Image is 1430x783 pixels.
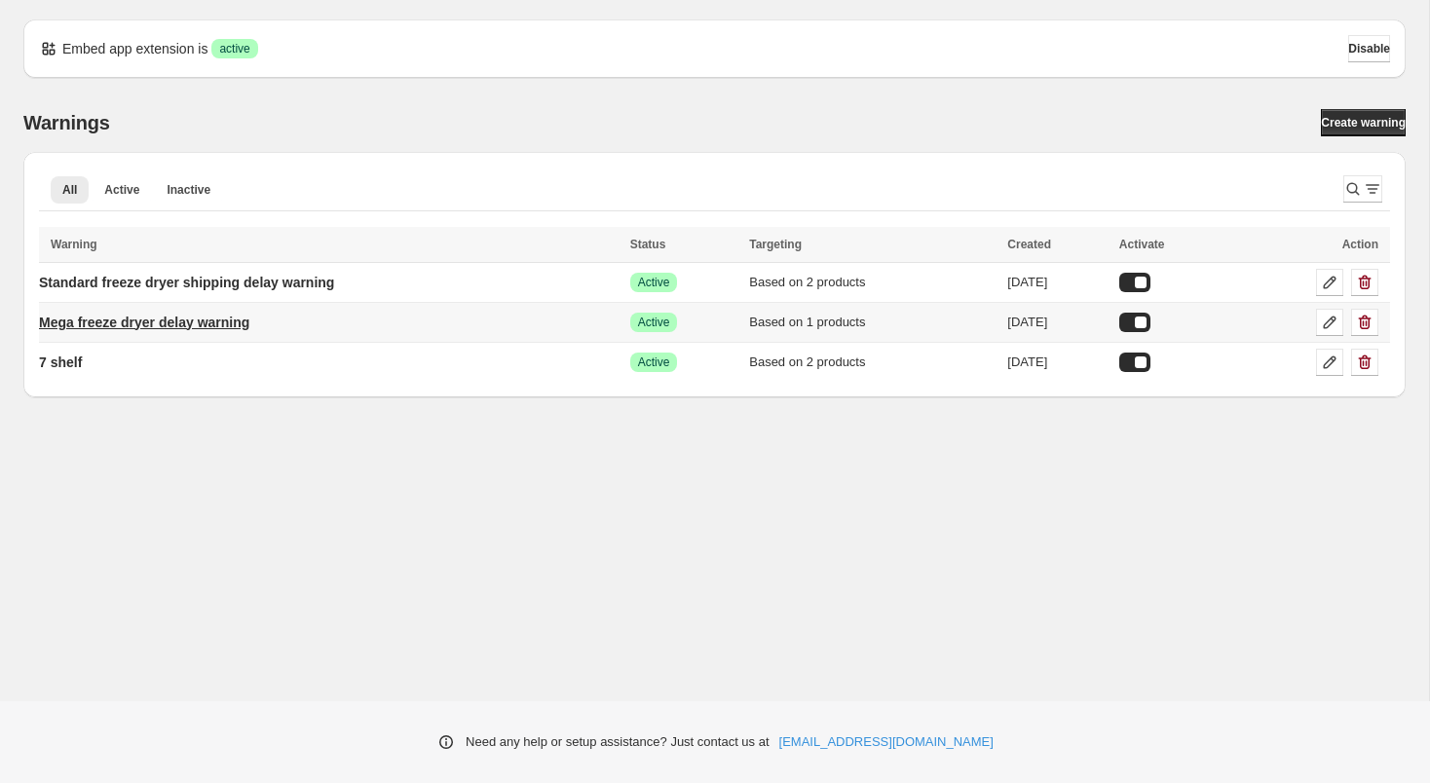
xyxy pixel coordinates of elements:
span: Active [638,275,670,290]
span: Created [1007,238,1051,251]
a: Mega freeze dryer delay warning [39,307,249,338]
p: 7 shelf [39,353,82,372]
div: [DATE] [1007,273,1107,292]
span: Active [104,182,139,198]
span: Warning [51,238,97,251]
a: Create warning [1321,109,1406,136]
span: Targeting [749,238,802,251]
span: All [62,182,77,198]
div: Based on 2 products [749,273,996,292]
div: [DATE] [1007,353,1107,372]
div: Based on 2 products [749,353,996,372]
span: Action [1342,238,1378,251]
p: Standard freeze dryer shipping delay warning [39,273,334,292]
div: Based on 1 products [749,313,996,332]
h2: Warnings [23,111,110,134]
span: Active [638,315,670,330]
span: Create warning [1321,115,1406,130]
a: Standard freeze dryer shipping delay warning [39,267,334,298]
button: Search and filter results [1343,175,1382,203]
button: Disable [1348,35,1390,62]
span: Activate [1119,238,1165,251]
span: Status [630,238,666,251]
div: [DATE] [1007,313,1107,332]
span: Active [638,354,670,370]
a: [EMAIL_ADDRESS][DOMAIN_NAME] [779,732,994,752]
span: Disable [1348,41,1390,56]
p: Embed app extension is [62,39,207,58]
p: Mega freeze dryer delay warning [39,313,249,332]
span: Inactive [167,182,210,198]
a: 7 shelf [39,347,82,378]
span: active [219,41,249,56]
